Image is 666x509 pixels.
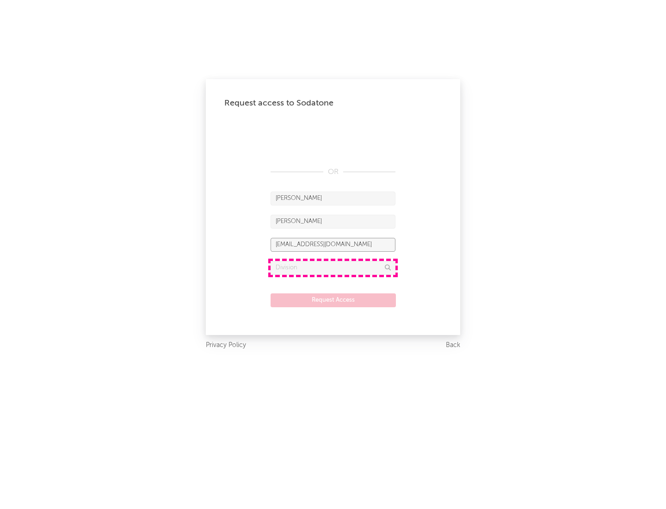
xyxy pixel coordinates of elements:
[446,340,460,351] a: Back
[224,98,442,109] div: Request access to Sodatone
[206,340,246,351] a: Privacy Policy
[271,261,395,275] input: Division
[271,167,395,178] div: OR
[271,192,395,205] input: First Name
[271,215,395,229] input: Last Name
[271,238,395,252] input: Email
[271,293,396,307] button: Request Access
